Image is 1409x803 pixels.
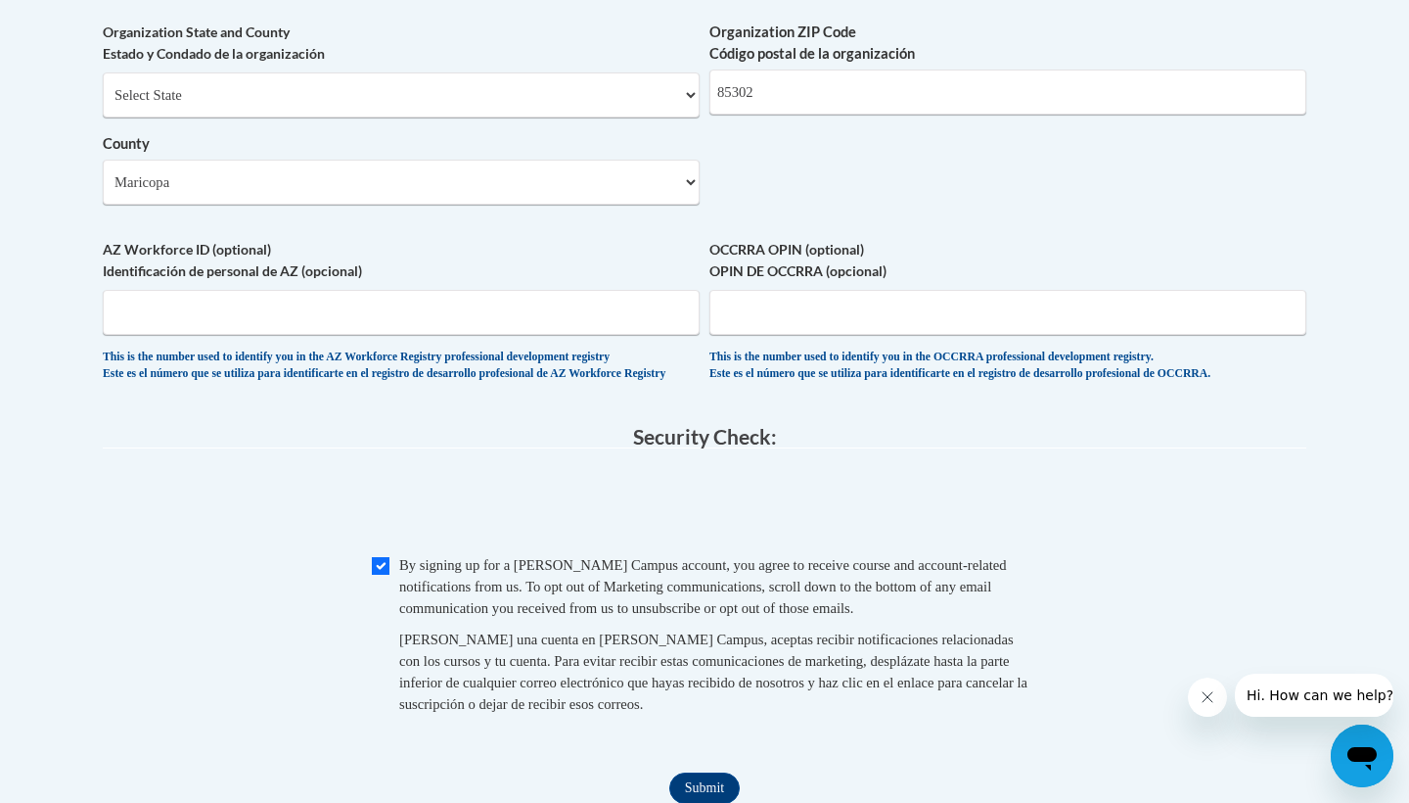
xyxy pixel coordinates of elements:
label: AZ Workforce ID (optional) Identificación de personal de AZ (opcional) [103,239,700,282]
iframe: Button to launch messaging window [1331,725,1393,787]
label: OCCRRA OPIN (optional) OPIN DE OCCRRA (opcional) [709,239,1306,282]
span: By signing up for a [PERSON_NAME] Campus account, you agree to receive course and account-related... [399,557,1007,616]
iframe: reCAPTCHA [556,468,853,544]
label: Organization ZIP Code Código postal de la organización [709,22,1306,65]
label: County [103,133,700,155]
span: [PERSON_NAME] una cuenta en [PERSON_NAME] Campus, aceptas recibir notificaciones relacionadas con... [399,632,1027,712]
div: This is the number used to identify you in the OCCRRA professional development registry. Este es ... [709,350,1306,382]
div: This is the number used to identify you in the AZ Workforce Registry professional development reg... [103,350,700,382]
input: Metadata input [709,70,1306,115]
iframe: Close message [1188,678,1227,717]
span: Security Check: [633,424,777,449]
iframe: Message from company [1235,674,1393,717]
label: Organization State and County Estado y Condado de la organización [103,22,700,65]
